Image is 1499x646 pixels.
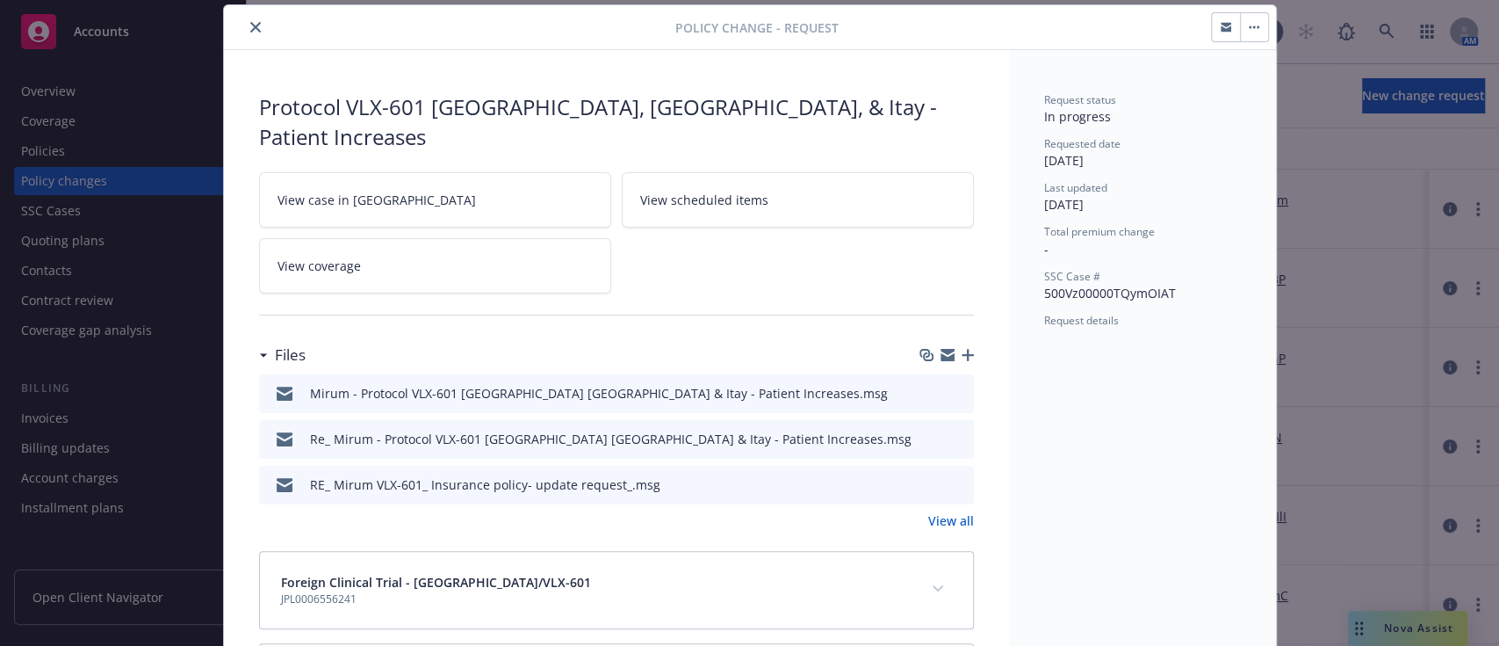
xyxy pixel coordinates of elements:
[622,172,974,228] a: View scheduled items
[259,172,611,228] a: View case in [GEOGRAPHIC_DATA]
[951,475,967,494] button: preview file
[1044,136,1121,151] span: Requested date
[951,384,967,403] button: preview file
[281,573,591,592] span: Foreign Clinical Trial - [GEOGRAPHIC_DATA]/VLX-601
[310,475,660,494] div: RE_ Mirum VLX-601_ Insurance policy- update request_.msg
[923,475,937,494] button: download file
[275,344,306,367] h3: Files
[923,384,937,403] button: download file
[928,512,974,530] a: View all
[277,257,361,275] span: View coverage
[1044,92,1116,107] span: Request status
[1044,313,1119,328] span: Request details
[951,430,967,448] button: preview file
[1044,152,1084,169] span: [DATE]
[923,430,937,448] button: download file
[260,552,973,628] div: Foreign Clinical Trial - [GEOGRAPHIC_DATA]/VLX-601JPL0006556241expand content
[259,92,974,151] div: Protocol VLX-601 [GEOGRAPHIC_DATA], [GEOGRAPHIC_DATA], & Itay - Patient Increases
[1044,196,1084,213] span: [DATE]
[310,430,912,448] div: Re_ Mirum - Protocol VLX-601 [GEOGRAPHIC_DATA] [GEOGRAPHIC_DATA] & Itay - Patient Increases.msg
[310,384,888,403] div: Mirum - Protocol VLX-601 [GEOGRAPHIC_DATA] [GEOGRAPHIC_DATA] & Itay - Patient Increases.msg
[1044,285,1176,301] span: 500Vz00000TQymOIAT
[1044,224,1155,239] span: Total premium change
[1044,269,1100,284] span: SSC Case #
[277,191,476,209] span: View case in [GEOGRAPHIC_DATA]
[675,18,839,37] span: Policy change - Request
[1044,180,1107,195] span: Last updated
[245,17,266,38] button: close
[1044,241,1049,258] span: -
[1044,108,1111,125] span: In progress
[924,575,952,603] button: expand content
[259,238,611,294] a: View coverage
[640,191,768,209] span: View scheduled items
[259,344,306,367] div: Files
[281,592,591,607] span: JPL0006556241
